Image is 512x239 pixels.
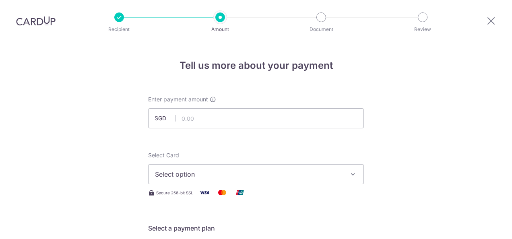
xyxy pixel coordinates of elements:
span: SGD [155,114,175,122]
span: Select option [155,169,343,179]
input: 0.00 [148,108,364,128]
p: Document [291,25,351,33]
img: Mastercard [214,187,230,198]
img: CardUp [16,16,56,26]
img: Visa [196,187,213,198]
p: Review [393,25,452,33]
h4: Tell us more about your payment [148,58,364,73]
p: Recipient [89,25,149,33]
p: Amount [190,25,250,33]
span: Enter payment amount [148,95,208,103]
span: Secure 256-bit SSL [156,190,193,196]
button: Select option [148,164,364,184]
span: translation missing: en.payables.payment_networks.credit_card.summary.labels.select_card [148,152,179,159]
h5: Select a payment plan [148,223,364,233]
img: Union Pay [232,187,248,198]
